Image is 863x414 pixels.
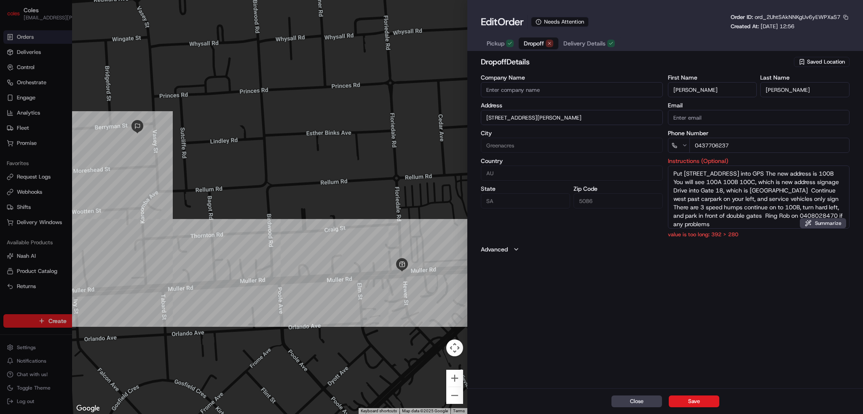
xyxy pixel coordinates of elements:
[800,218,846,228] button: Summarize
[29,89,107,96] div: We're available if you need us!
[8,123,15,130] div: 📗
[760,82,850,97] input: Enter last name
[524,39,544,48] span: Dropoff
[17,122,64,131] span: Knowledge Base
[71,123,78,130] div: 💻
[807,58,845,66] span: Saved Location
[531,17,589,27] div: Needs Attention
[689,138,850,153] input: Enter phone number
[74,403,102,414] a: Open this area in Google Maps (opens a new window)
[761,23,794,30] span: [DATE] 12:56
[794,56,850,68] button: Saved Location
[481,15,524,29] h1: Edit
[668,130,850,136] label: Phone Number
[481,158,662,164] label: Country
[481,186,570,192] label: State
[481,75,662,80] label: Company Name
[731,23,794,30] p: Created At:
[80,122,135,131] span: API Documentation
[59,142,102,149] a: Powered byPylon
[74,403,102,414] img: Google
[446,387,463,404] button: Zoom out
[29,80,138,89] div: Start new chat
[611,395,662,407] button: Close
[8,80,24,96] img: 1736555255976-a54dd68f-1ca7-489b-9aae-adbdc363a1c4
[481,166,662,181] input: Enter country
[574,193,663,208] input: Enter zip code
[481,193,570,208] input: Enter state
[668,110,850,125] input: Enter email
[481,56,792,68] h2: dropoff Details
[669,395,719,407] button: Save
[668,82,757,97] input: Enter first name
[487,39,504,48] span: Pickup
[453,409,465,413] a: Terms (opens in new tab)
[402,409,448,413] span: Map data ©2025 Google
[481,102,662,108] label: Address
[68,119,139,134] a: 💻API Documentation
[668,166,850,229] textarea: Put [STREET_ADDRESS] into GPS The new address is 100B You will see 100A 100B 100C, which is new a...
[574,186,663,192] label: Zip Code
[143,83,153,93] button: Start new chat
[361,408,397,414] button: Keyboard shortcuts
[446,370,463,387] button: Zoom in
[668,230,850,238] p: value is too long: 392 > 280
[8,34,153,47] p: Welcome 👋
[760,75,850,80] label: Last Name
[84,143,102,149] span: Pylon
[668,158,850,164] label: Instructions (Optional)
[8,8,25,25] img: Nash
[481,245,850,254] button: Advanced
[446,339,463,356] button: Map camera controls
[22,54,152,63] input: Got a question? Start typing here...
[668,102,850,108] label: Email
[755,13,840,21] span: ord_2UhtSAkNNKgUv6yEWPXaS7
[481,245,508,254] label: Advanced
[481,110,662,125] input: 11 Berryman St, Greenacres, SA 5086, AU
[498,15,524,29] span: Order
[481,138,662,153] input: Enter city
[481,130,662,136] label: City
[481,82,662,97] input: Enter company name
[5,119,68,134] a: 📗Knowledge Base
[668,75,757,80] label: First Name
[731,13,840,21] p: Order ID:
[563,39,606,48] span: Delivery Details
